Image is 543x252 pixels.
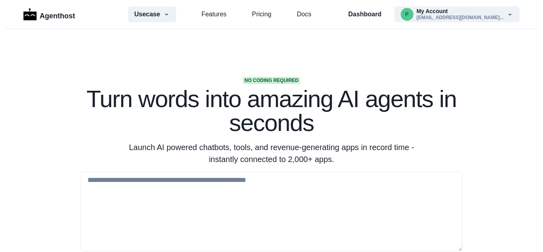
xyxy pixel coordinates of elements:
[243,77,300,84] span: No coding required
[23,8,75,21] a: LogoAgenthost
[40,8,75,21] p: Agenthost
[128,6,176,22] button: Usecase
[23,8,37,20] img: Logo
[394,6,520,22] button: patnel000@gmail.comMy Account[EMAIL_ADDRESS][DOMAIN_NAME]...
[348,10,382,19] a: Dashboard
[202,10,227,19] a: Features
[119,141,424,165] p: Launch AI powered chatbots, tools, and revenue-generating apps in record time - instantly connect...
[252,10,271,19] a: Pricing
[81,87,462,135] h1: Turn words into amazing AI agents in seconds
[297,10,311,19] a: Docs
